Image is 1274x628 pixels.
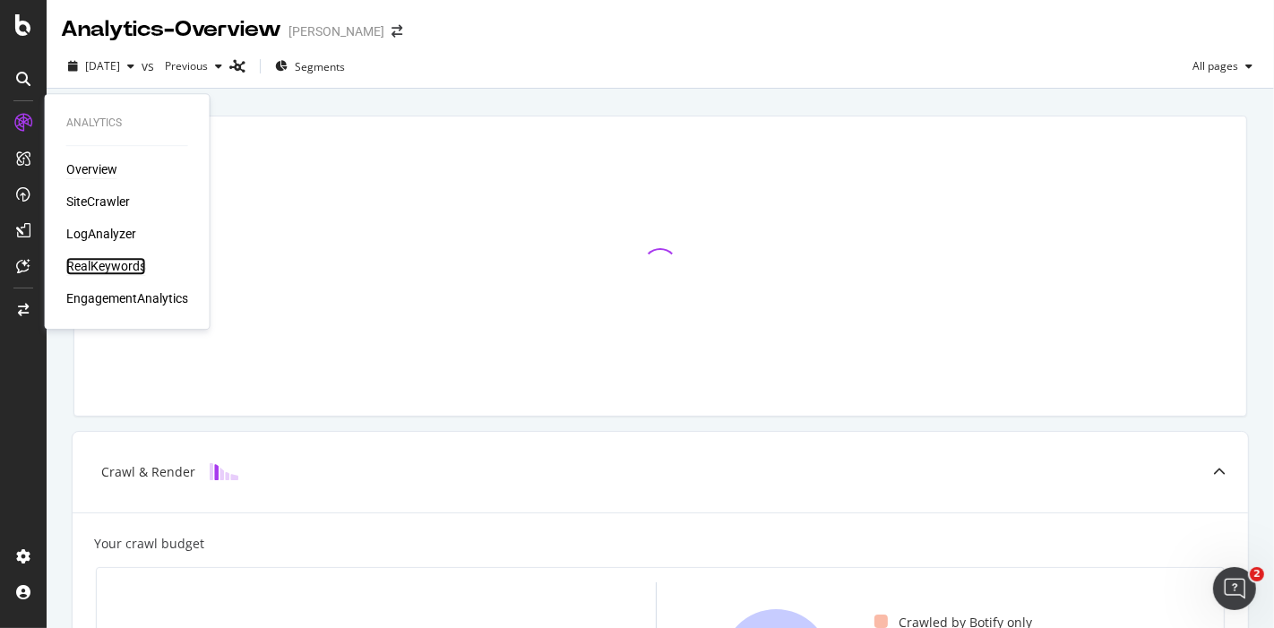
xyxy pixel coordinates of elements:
span: 2025 Aug. 4th [85,58,120,73]
a: SiteCrawler [66,193,130,211]
a: EngagementAnalytics [66,289,188,307]
button: Previous [158,52,229,81]
div: arrow-right-arrow-left [392,25,402,38]
span: Previous [158,58,208,73]
button: Segments [268,52,352,81]
button: All pages [1185,52,1260,81]
div: [PERSON_NAME] [288,22,384,40]
button: [DATE] [61,52,142,81]
iframe: Intercom live chat [1213,567,1256,610]
div: Analytics - Overview [61,14,281,45]
div: Your crawl budget [94,535,204,553]
a: Overview [66,160,117,178]
span: Segments [295,59,345,74]
div: Analytics [66,116,188,131]
span: vs [142,57,158,75]
a: LogAnalyzer [66,225,136,243]
div: Crawl & Render [101,463,195,481]
img: block-icon [210,463,238,480]
span: 2 [1250,567,1264,581]
span: All pages [1185,58,1238,73]
a: RealKeywords [66,257,146,275]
